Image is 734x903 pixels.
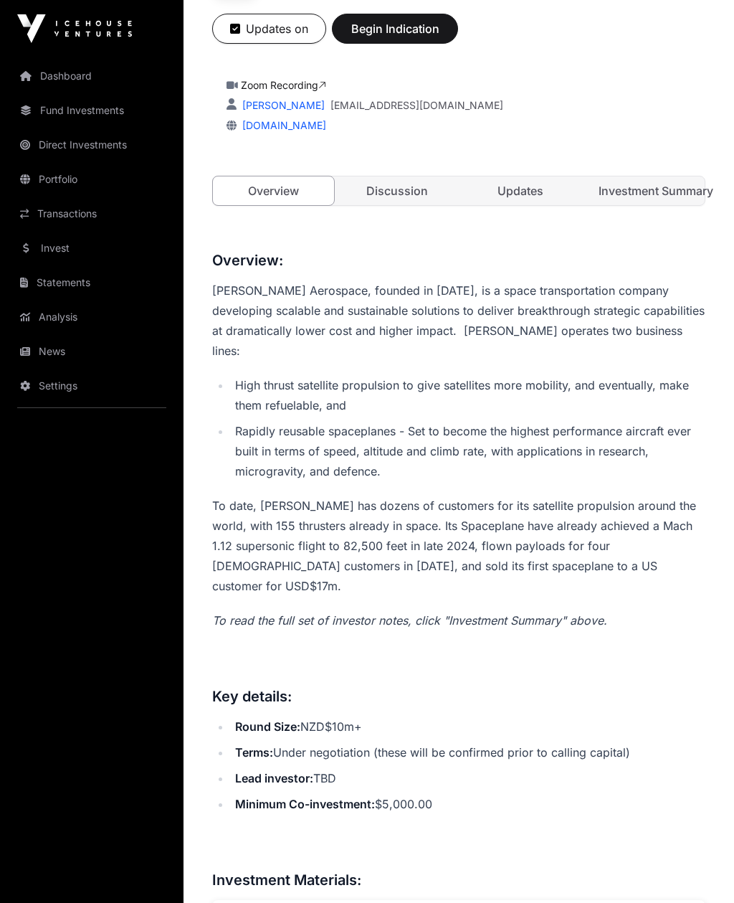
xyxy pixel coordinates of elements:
[231,742,705,762] li: Under negotiation (these will be confirmed prior to calling capital)
[231,794,705,814] li: $5,000.00
[231,768,705,788] li: TBD
[337,176,458,205] a: Discussion
[17,14,132,43] img: Icehouse Ventures Logo
[310,771,313,785] strong: :
[235,797,375,811] strong: Minimum Co-investment:
[350,20,440,37] span: Begin Indication
[239,99,325,111] a: [PERSON_NAME]
[235,719,300,734] strong: Round Size:
[212,869,705,892] h3: Investment Materials:
[212,685,705,708] h3: Key details:
[212,14,326,44] button: Updates on
[237,119,326,131] a: [DOMAIN_NAME]
[662,834,734,903] iframe: Chat Widget
[231,717,705,737] li: NZD$10m+
[235,745,273,760] strong: Terms:
[212,176,335,206] a: Overview
[231,375,705,415] li: High thrust satellite propulsion to give satellites more mobility, and eventually, make them refu...
[212,496,705,596] p: To date, [PERSON_NAME] has dozens of customers for its satellite propulsion around the world, wit...
[11,198,172,230] a: Transactions
[11,60,172,92] a: Dashboard
[460,176,581,205] a: Updates
[332,14,458,44] button: Begin Indication
[11,129,172,161] a: Direct Investments
[11,232,172,264] a: Invest
[241,79,326,91] a: Zoom Recording
[212,280,705,361] p: [PERSON_NAME] Aerospace, founded in [DATE], is a space transportation company developing scalable...
[11,336,172,367] a: News
[11,267,172,298] a: Statements
[212,613,607,628] em: To read the full set of investor notes, click "Investment Summary" above.
[11,164,172,195] a: Portfolio
[11,370,172,402] a: Settings
[330,98,503,113] a: [EMAIL_ADDRESS][DOMAIN_NAME]
[212,249,705,272] h3: Overview:
[11,95,172,126] a: Fund Investments
[213,176,705,205] nav: Tabs
[11,301,172,333] a: Analysis
[584,176,705,205] a: Investment Summary
[231,421,705,481] li: Rapidly reusable spaceplanes - Set to become the highest performance aircraft ever built in terms...
[332,28,458,42] a: Begin Indication
[235,771,310,785] strong: Lead investor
